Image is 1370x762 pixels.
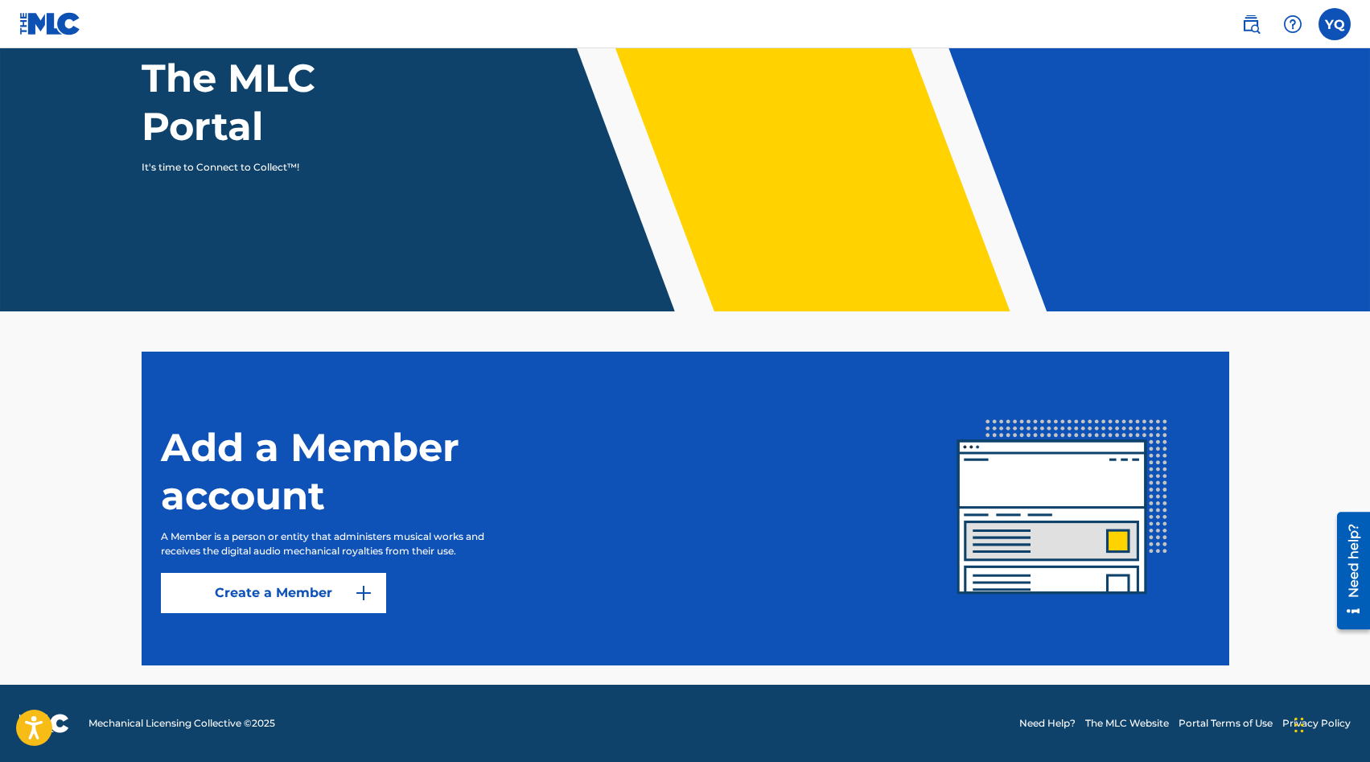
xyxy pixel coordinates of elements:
a: The MLC Website [1085,716,1169,731]
iframe: Resource Center [1325,505,1370,635]
div: Drag [1294,701,1304,749]
p: A Member is a person or entity that administers musical works and receives the digital audio mech... [161,529,516,558]
img: help [1283,14,1302,34]
img: logo [19,714,69,733]
img: 9d2ae6d4665cec9f34b9.svg [354,583,373,603]
img: img [915,361,1210,656]
a: Create a Member [161,573,386,613]
h1: Welcome to The MLC Portal [142,6,442,150]
a: Portal Terms of Use [1179,716,1273,731]
iframe: Chat Widget [1290,685,1370,762]
h1: Add a Member account [161,423,563,520]
img: MLC Logo [19,12,81,35]
a: Privacy Policy [1282,716,1351,731]
a: Public Search [1235,8,1267,40]
a: Need Help? [1019,716,1076,731]
div: Help [1277,8,1309,40]
img: search [1241,14,1261,34]
div: User Menu [1319,8,1351,40]
span: Mechanical Licensing Collective © 2025 [88,716,275,731]
p: It's time to Connect to Collect™! [142,160,421,175]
